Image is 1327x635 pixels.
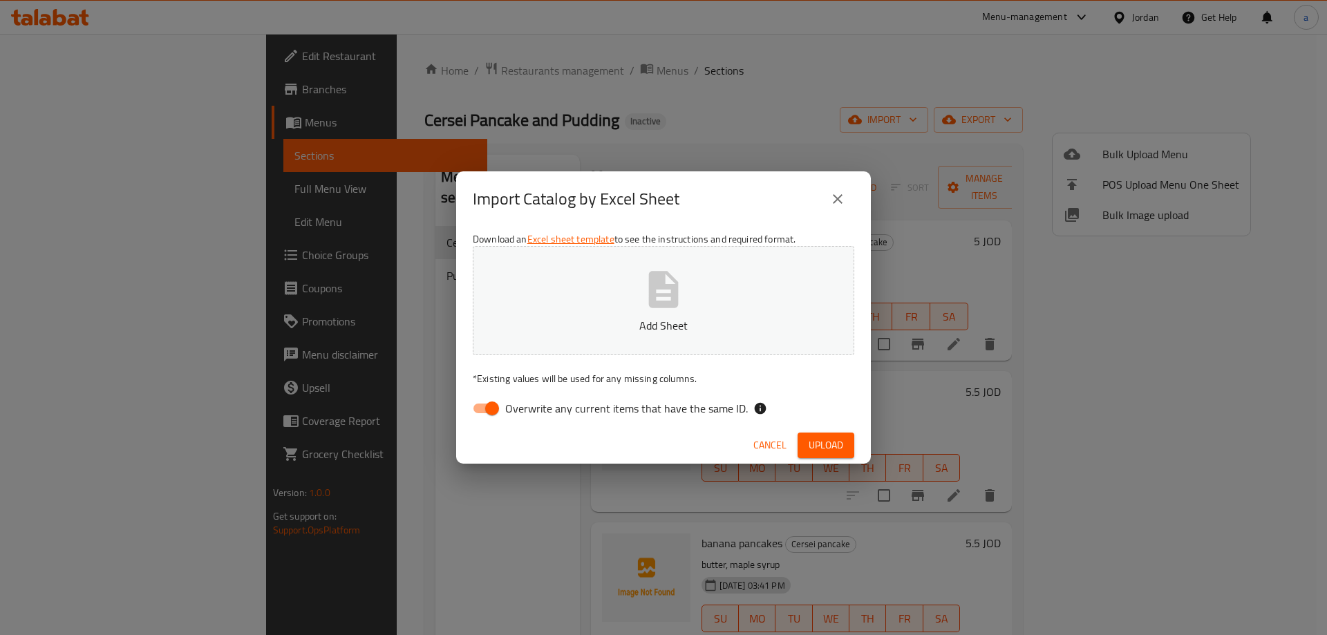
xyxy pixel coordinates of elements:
[473,188,679,210] h2: Import Catalog by Excel Sheet
[753,401,767,415] svg: If the overwrite option isn't selected, then the items that match an existing ID will be ignored ...
[753,437,787,454] span: Cancel
[473,372,854,386] p: Existing values will be used for any missing columns.
[798,433,854,458] button: Upload
[821,182,854,216] button: close
[527,230,614,248] a: Excel sheet template
[473,246,854,355] button: Add Sheet
[505,400,748,417] span: Overwrite any current items that have the same ID.
[456,227,871,427] div: Download an to see the instructions and required format.
[494,317,833,334] p: Add Sheet
[748,433,792,458] button: Cancel
[809,437,843,454] span: Upload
